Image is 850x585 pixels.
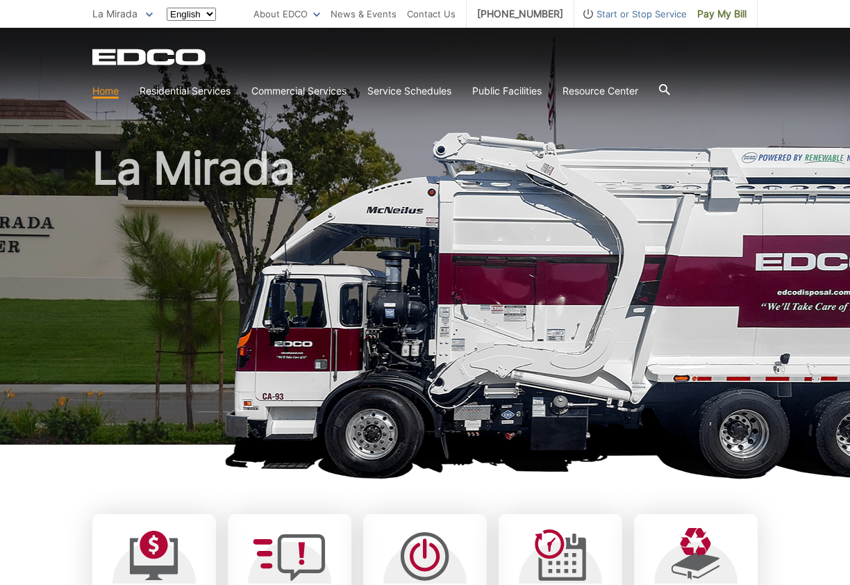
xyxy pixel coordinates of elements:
a: Home [92,83,119,99]
a: EDCD logo. Return to the homepage. [92,49,208,65]
a: Residential Services [140,83,231,99]
a: Resource Center [562,83,638,99]
span: Pay My Bill [697,6,747,22]
a: Commercial Services [251,83,347,99]
select: Select a language [167,8,216,21]
h1: La Mirada [92,146,758,451]
a: Service Schedules [367,83,451,99]
a: News & Events [331,6,397,22]
span: La Mirada [92,8,137,19]
a: Contact Us [407,6,456,22]
a: Public Facilities [472,83,542,99]
a: About EDCO [253,6,320,22]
